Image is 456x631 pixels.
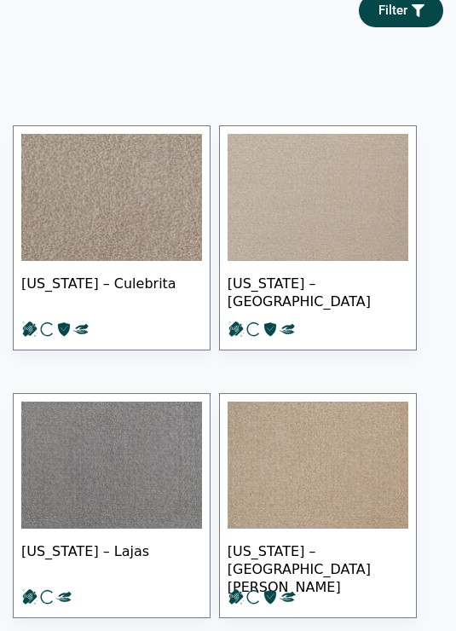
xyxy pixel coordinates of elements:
[21,529,202,588] span: [US_STATE] – Lajas
[21,261,202,321] span: [US_STATE] – Culebrita
[228,529,408,588] span: [US_STATE] – [GEOGRAPHIC_DATA][PERSON_NAME]
[219,125,417,350] a: [US_STATE] – [GEOGRAPHIC_DATA]
[378,4,407,17] span: Filter
[228,261,408,321] span: [US_STATE] – [GEOGRAPHIC_DATA]
[219,393,417,618] a: [US_STATE] – [GEOGRAPHIC_DATA][PERSON_NAME]
[13,393,211,618] a: [US_STATE] – Lajas
[13,125,211,350] a: [US_STATE] – Culebrita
